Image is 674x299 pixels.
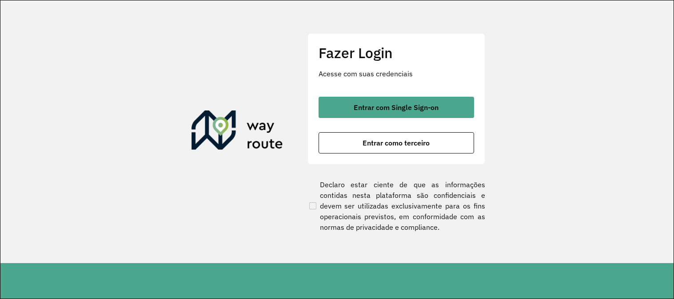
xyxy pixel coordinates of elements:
span: Entrar como terceiro [363,139,430,146]
button: button [319,97,474,118]
img: Roteirizador AmbevTech [191,110,283,153]
button: button [319,132,474,153]
h2: Fazer Login [319,44,474,61]
p: Acesse com suas credenciais [319,68,474,79]
label: Declaro estar ciente de que as informações contidas nesta plataforma são confidenciais e devem se... [307,179,485,232]
span: Entrar com Single Sign-on [354,104,439,111]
